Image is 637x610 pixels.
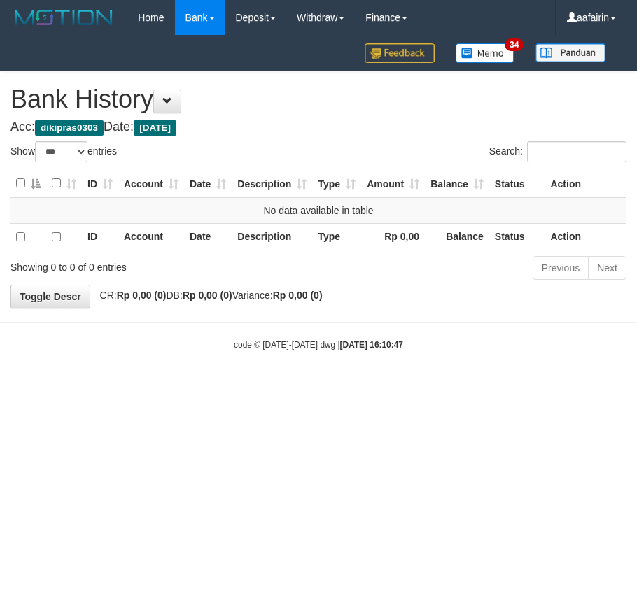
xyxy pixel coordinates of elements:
[312,170,361,197] th: Type: activate to sort column ascending
[273,290,323,301] strong: Rp 0,00 (0)
[35,141,87,162] select: Showentries
[184,170,232,197] th: Date: activate to sort column ascending
[527,141,626,162] input: Search:
[489,223,545,250] th: Status
[117,290,167,301] strong: Rp 0,00 (0)
[134,120,176,136] span: [DATE]
[489,141,626,162] label: Search:
[184,223,232,250] th: Date
[545,223,626,250] th: Action
[425,223,489,250] th: Balance
[533,256,589,280] a: Previous
[118,170,184,197] th: Account: activate to sort column ascending
[445,35,525,71] a: 34
[545,170,626,197] th: Action
[425,170,489,197] th: Balance: activate to sort column ascending
[361,223,425,250] th: Rp 0,00
[10,255,255,274] div: Showing 0 to 0 of 0 entries
[10,141,117,162] label: Show entries
[10,120,626,134] h4: Acc: Date:
[10,85,626,113] h1: Bank History
[312,223,361,250] th: Type
[118,223,184,250] th: Account
[183,290,232,301] strong: Rp 0,00 (0)
[93,290,323,301] span: CR: DB: Variance:
[365,43,435,63] img: Feedback.jpg
[232,223,312,250] th: Description
[10,170,46,197] th: : activate to sort column descending
[82,223,118,250] th: ID
[10,197,626,224] td: No data available in table
[10,285,90,308] a: Toggle Descr
[232,170,312,197] th: Description: activate to sort column ascending
[535,43,605,62] img: panduan.png
[234,340,403,350] small: code © [DATE]-[DATE] dwg |
[489,170,545,197] th: Status
[46,170,82,197] th: : activate to sort column ascending
[456,43,514,63] img: Button%20Memo.svg
[10,7,117,28] img: MOTION_logo.png
[340,340,403,350] strong: [DATE] 16:10:47
[361,170,425,197] th: Amount: activate to sort column ascending
[35,120,104,136] span: dikipras0303
[82,170,118,197] th: ID: activate to sort column ascending
[505,38,524,51] span: 34
[588,256,626,280] a: Next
